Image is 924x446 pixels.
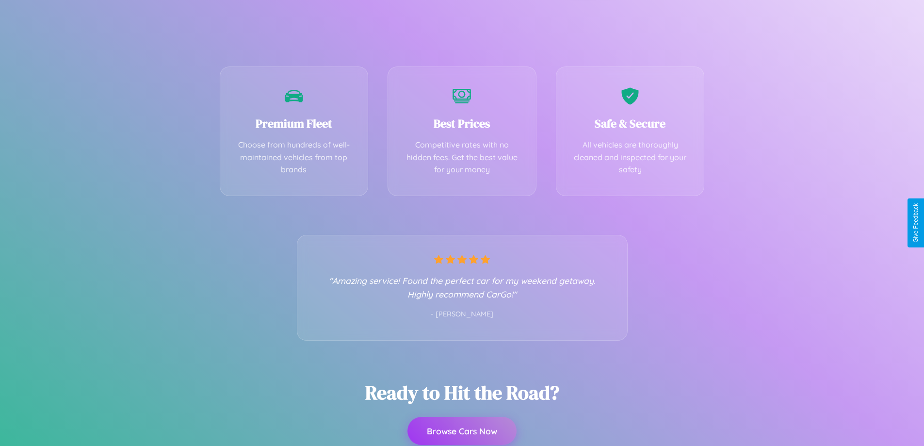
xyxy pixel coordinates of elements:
button: Browse Cars Now [407,417,517,445]
h3: Premium Fleet [235,116,354,132]
h3: Best Prices [403,116,521,132]
h2: Ready to Hit the Road? [365,380,559,406]
h3: Safe & Secure [571,116,690,132]
p: - [PERSON_NAME] [317,308,608,321]
p: Choose from hundreds of well-maintained vehicles from top brands [235,139,354,176]
p: "Amazing service! Found the perfect car for my weekend getaway. Highly recommend CarGo!" [317,274,608,301]
p: All vehicles are thoroughly cleaned and inspected for your safety [571,139,690,176]
p: Competitive rates with no hidden fees. Get the best value for your money [403,139,521,176]
div: Give Feedback [912,203,919,243]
